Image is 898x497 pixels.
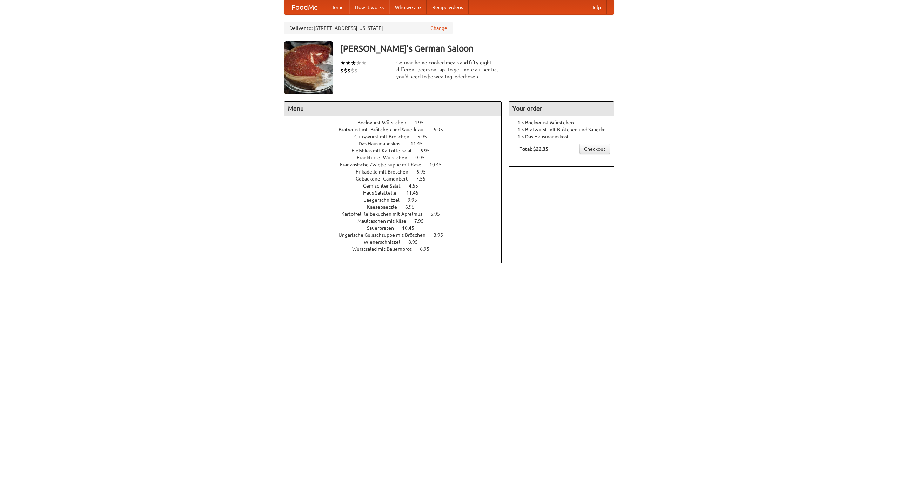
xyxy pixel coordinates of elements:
a: Das Hausmannskost 11.45 [358,141,436,146]
span: 11.45 [410,141,430,146]
li: ★ [356,59,361,67]
div: German home-cooked meals and fifty-eight different beers on tap. To get more authentic, you'd nee... [396,59,502,80]
span: 11.45 [406,190,425,196]
a: Frankfurter Würstchen 9.95 [357,155,438,161]
a: Maultaschen mit Käse 7.95 [357,218,437,224]
span: 6.95 [405,204,422,210]
span: 4.95 [414,120,431,125]
span: Gebackener Camenbert [356,176,415,182]
a: FoodMe [284,0,325,14]
h4: Your order [509,102,614,116]
span: Wurstsalad mit Bauernbrot [352,246,419,252]
a: Wienerschnitzel 8.95 [364,239,431,245]
li: 1 × Bockwurst Würstchen [512,119,610,126]
span: 6.95 [416,169,433,175]
span: Currywurst mit Brötchen [354,134,416,139]
a: Kaesepaetzle 6.95 [367,204,428,210]
span: Haus Salatteller [363,190,405,196]
span: Das Hausmannskost [358,141,409,146]
li: $ [340,67,344,74]
a: Gebackener Camenbert 7.55 [356,176,438,182]
span: Bockwurst Würstchen [357,120,413,125]
li: ★ [340,59,346,67]
a: Jaegerschnitzel 9.95 [364,197,430,203]
a: Checkout [579,144,610,154]
span: 10.45 [402,225,421,231]
a: Recipe videos [427,0,469,14]
span: Fleishkas mit Kartoffelsalat [351,148,419,153]
li: $ [351,67,354,74]
span: 3.95 [434,232,450,238]
a: Home [325,0,349,14]
a: Bockwurst Würstchen 4.95 [357,120,437,125]
span: Kartoffel Reibekuchen mit Apfelmus [341,211,429,217]
a: Fleishkas mit Kartoffelsalat 6.95 [351,148,443,153]
b: Total: $22.35 [520,146,548,152]
span: 7.95 [414,218,431,224]
a: Bratwurst mit Brötchen und Sauerkraut 5.95 [339,127,456,132]
span: Französische Zwiebelsuppe mit Käse [340,162,428,168]
span: 7.55 [416,176,433,182]
li: 1 × Bratwurst mit Brötchen und Sauerkraut [512,126,610,133]
li: 1 × Das Hausmannskost [512,133,610,140]
span: 10.45 [429,162,449,168]
span: 4.55 [409,183,425,189]
a: Frikadelle mit Brötchen 6.95 [356,169,439,175]
h4: Menu [284,102,501,116]
span: Frankfurter Würstchen [357,155,414,161]
span: 5.95 [417,134,434,139]
span: 5.95 [434,127,450,132]
span: Wienerschnitzel [364,239,407,245]
span: Gemischter Salat [363,183,408,189]
a: Kartoffel Reibekuchen mit Apfelmus 5.95 [341,211,453,217]
a: Haus Salatteller 11.45 [363,190,431,196]
a: Wurstsalad mit Bauernbrot 6.95 [352,246,442,252]
img: angular.jpg [284,41,333,94]
span: 5.95 [430,211,447,217]
li: $ [354,67,358,74]
span: Ungarische Gulaschsuppe mit Brötchen [339,232,433,238]
a: Help [585,0,607,14]
span: 9.95 [415,155,432,161]
h3: [PERSON_NAME]'s German Saloon [340,41,614,55]
span: Bratwurst mit Brötchen und Sauerkraut [339,127,433,132]
li: ★ [346,59,351,67]
span: Maultaschen mit Käse [357,218,413,224]
a: Currywurst mit Brötchen 5.95 [354,134,440,139]
span: Frikadelle mit Brötchen [356,169,415,175]
a: Französische Zwiebelsuppe mit Käse 10.45 [340,162,455,168]
li: $ [344,67,347,74]
span: Kaesepaetzle [367,204,404,210]
a: Gemischter Salat 4.55 [363,183,431,189]
a: How it works [349,0,389,14]
a: Who we are [389,0,427,14]
span: 6.95 [420,148,437,153]
a: Sauerbraten 10.45 [367,225,427,231]
li: ★ [361,59,367,67]
div: Deliver to: [STREET_ADDRESS][US_STATE] [284,22,453,34]
li: $ [347,67,351,74]
span: 9.95 [408,197,424,203]
span: 8.95 [408,239,425,245]
a: Ungarische Gulaschsuppe mit Brötchen 3.95 [339,232,456,238]
a: Change [430,25,447,32]
span: Jaegerschnitzel [364,197,407,203]
span: 6.95 [420,246,436,252]
span: Sauerbraten [367,225,401,231]
li: ★ [351,59,356,67]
